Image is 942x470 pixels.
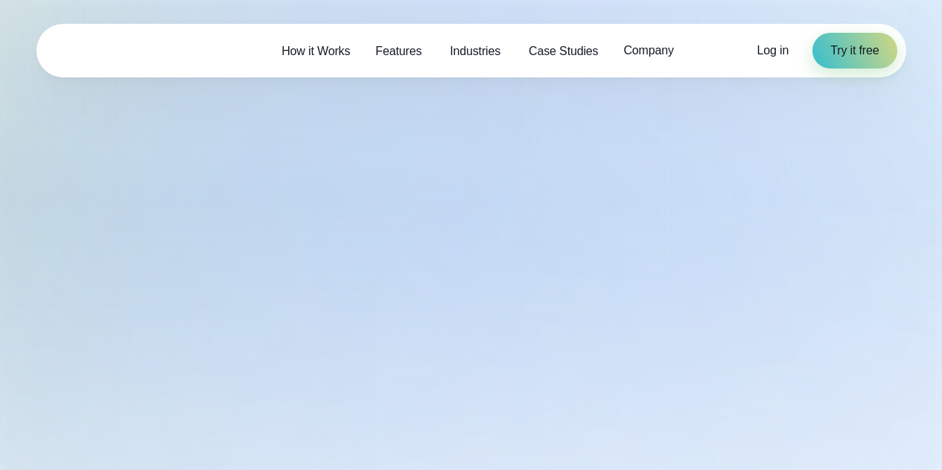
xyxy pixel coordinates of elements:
span: Log in [757,44,789,57]
span: Company [623,42,673,60]
a: Try it free [812,33,897,69]
span: How it Works [281,42,350,60]
a: Case Studies [516,36,611,66]
span: Try it free [830,42,879,60]
span: Features [375,42,421,60]
a: How it Works [269,36,363,66]
a: Log in [757,42,789,60]
span: Case Studies [529,42,598,60]
span: Industries [450,42,500,60]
